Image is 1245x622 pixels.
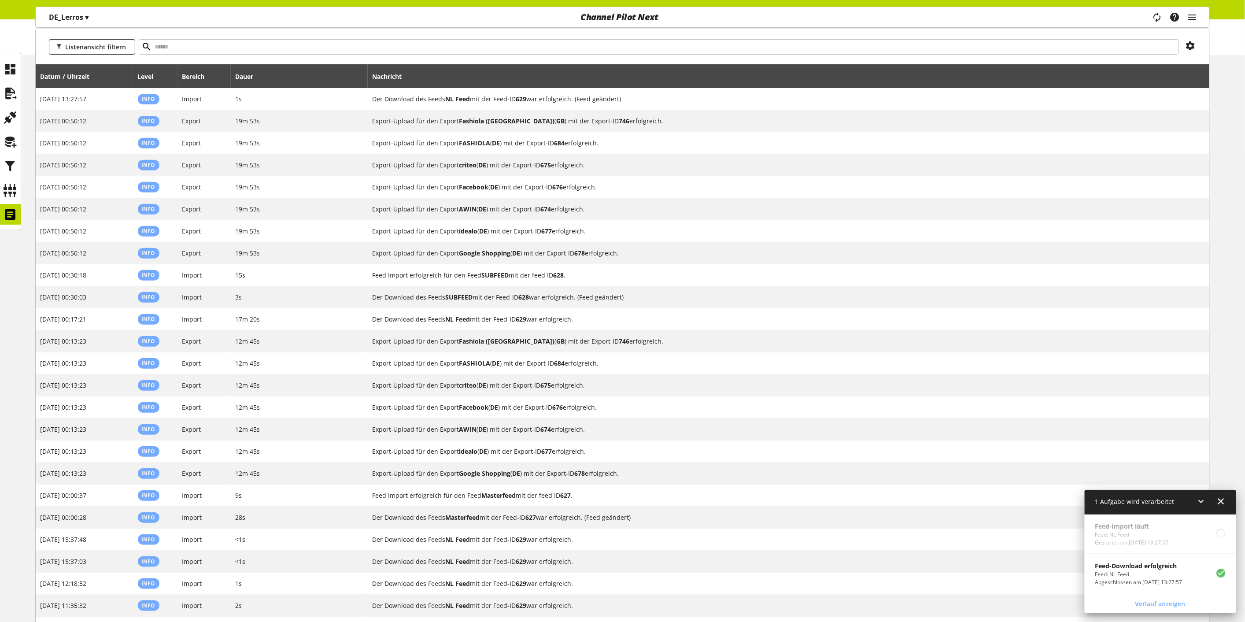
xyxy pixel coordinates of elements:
[372,94,1188,104] h2: Der Download des Feeds NL Feed mit der Feed-ID 629 war erfolgreich. (Feed geändert)
[556,117,565,125] b: GB
[142,315,155,323] span: Info
[236,161,260,169] span: 19m 53s
[372,138,1188,148] h2: Export-Upload für den Export FASHIOLA (DE) mit der Export-ID 684 erfolgreich.
[182,601,202,610] span: Import
[372,535,1188,544] h2: Der Download des Feeds NL Feed mit der Feed-ID 629 war erfolgreich.
[492,359,500,367] b: DE
[552,403,563,411] b: 676
[182,337,201,345] span: Export
[574,469,585,478] b: 678
[236,491,242,500] span: 9s
[142,183,155,191] span: Info
[372,403,1188,412] h2: Export-Upload für den Export Facebook (DE) mit der Export-ID 676 erfolgreich.
[372,447,1188,456] h2: Export-Upload für den Export idealo (DE) mit der Export-ID 677 erfolgreich.
[541,227,552,235] b: 677
[372,601,1188,610] h2: Der Download des Feeds NL Feed mit der Feed-ID 629 war erfolgreich.
[478,205,486,213] b: DE
[236,403,260,411] span: 12m 45s
[1085,554,1236,593] a: Feed-Download erfolgreichFeed: NL FeedAbgeschlossen am [DATE] 13:27:57
[41,161,87,169] span: [DATE] 00:50:12
[41,293,87,301] span: [DATE] 00:30:03
[236,601,242,610] span: 2s
[41,315,87,323] span: [DATE] 00:17:21
[445,315,470,323] b: NL Feed
[41,337,87,345] span: [DATE] 00:13:23
[619,337,629,345] b: 746
[445,601,470,610] b: NL Feed
[236,139,260,147] span: 19m 53s
[516,95,526,103] b: 629
[182,491,202,500] span: Import
[372,226,1188,236] h2: Export-Upload für den Export idealo (DE) mit der Export-ID 677 erfolgreich.
[560,491,571,500] b: 627
[41,205,87,213] span: [DATE] 00:50:12
[459,469,510,478] b: Google Shopping
[459,183,488,191] b: Facebook
[479,227,487,235] b: DE
[518,293,529,301] b: 628
[459,139,490,147] b: FASHIOLA
[65,42,126,52] span: Listenansicht filtern
[142,514,155,521] span: Info
[142,293,155,301] span: Info
[481,271,509,279] b: SUBFEED
[142,602,155,609] span: Info
[236,359,260,367] span: 12m 45s
[236,469,260,478] span: 12m 45s
[525,513,536,522] b: 627
[459,205,477,213] b: AWIN
[142,117,155,125] span: Info
[236,315,260,323] span: 17m 20s
[41,95,87,103] span: [DATE] 13:27:57
[445,513,480,522] b: Masterfeed
[41,535,87,544] span: [DATE] 15:37:48
[236,557,246,566] span: <1s
[1135,599,1186,608] span: Verlauf anzeigen
[236,381,260,389] span: 12m 45s
[459,227,477,235] b: idealo
[554,139,565,147] b: 684
[41,491,87,500] span: [DATE] 00:00:37
[540,425,551,433] b: 674
[540,381,551,389] b: 675
[478,161,486,169] b: DE
[41,381,87,389] span: [DATE] 00:13:23
[41,557,87,566] span: [DATE] 15:37:03
[41,513,87,522] span: [DATE] 00:00:28
[142,227,155,235] span: Info
[236,535,246,544] span: <1s
[236,72,262,81] div: Dauer
[142,558,155,565] span: Info
[459,337,554,345] b: Fashiola ([GEOGRAPHIC_DATA])
[138,72,163,81] div: Level
[182,227,201,235] span: Export
[41,579,87,588] span: [DATE] 12:18:52
[372,315,1188,324] h2: Der Download des Feeds NL Feed mit der Feed-ID 629 war erfolgreich.
[372,469,1188,478] h2: Export-Upload für den Export Google Shopping (DE) mit der Export-ID 678 erfolgreich.
[445,535,470,544] b: NL Feed
[236,513,246,522] span: 28s
[182,359,201,367] span: Export
[459,117,554,125] b: Fashiola ([GEOGRAPHIC_DATA])
[182,249,201,257] span: Export
[372,204,1188,214] h2: Export-Upload für den Export AWIN (DE) mit der Export-ID 674 erfolgreich.
[236,183,260,191] span: 19m 53s
[372,270,1188,280] h2: Feed Import erfolgreich für den Feed SUBFEED mit der feed ID 628.
[236,227,260,235] span: 19m 53s
[445,579,470,588] b: NL Feed
[372,513,1188,522] h2: Der Download des Feeds Masterfeed mit der Feed-ID 627 war erfolgreich. (Feed geändert)
[459,425,477,433] b: AWIN
[479,447,487,455] b: DE
[459,403,488,411] b: Facebook
[182,425,201,433] span: Export
[236,271,246,279] span: 15s
[41,403,87,411] span: [DATE] 00:13:23
[372,248,1188,258] h2: Export-Upload für den Export Google Shopping (DE) mit der Export-ID 678 erfolgreich.
[41,117,87,125] span: [DATE] 00:50:12
[490,403,498,411] b: DE
[516,557,526,566] b: 629
[372,182,1188,192] h2: Export-Upload für den Export Facebook (DE) mit der Export-ID 676 erfolgreich.
[142,205,155,213] span: Info
[142,249,155,257] span: Info
[574,249,585,257] b: 678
